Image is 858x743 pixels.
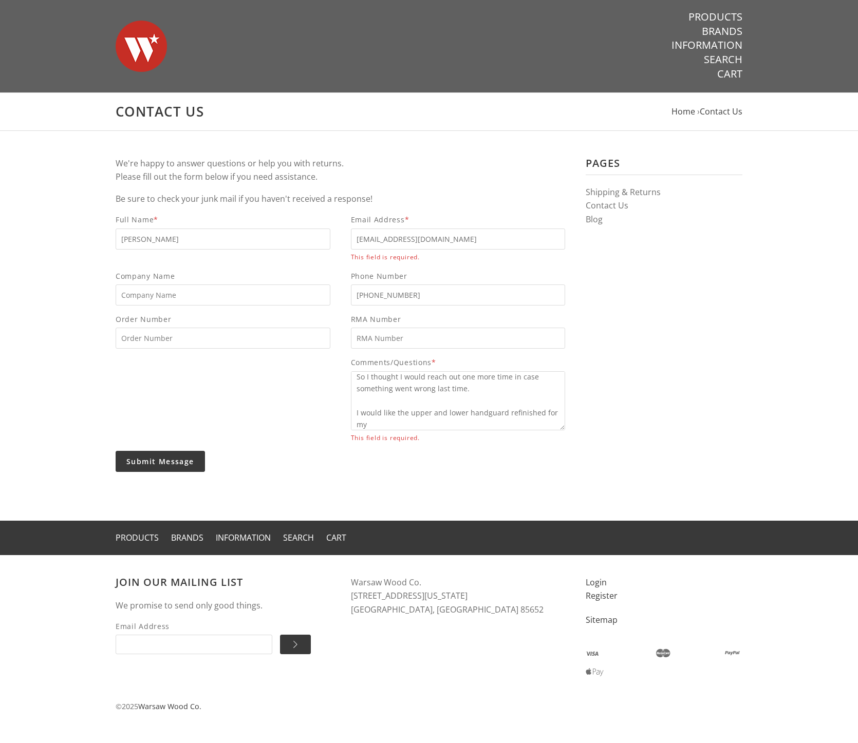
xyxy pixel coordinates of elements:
[586,214,603,225] a: Blog
[116,228,330,250] input: Full Name*
[351,228,566,250] input: Email Address*
[280,635,311,654] input: 
[351,371,566,430] textarea: Comments/Questions*
[586,186,661,198] a: Shipping & Returns
[351,356,566,368] span: Comments/Questions
[216,532,271,543] a: Information
[116,103,742,120] h1: Contact Us
[704,53,742,66] a: Search
[283,532,314,543] a: Search
[351,430,566,443] span: This field is required.
[138,701,201,711] a: Warsaw Wood Co.
[116,192,565,206] p: Be sure to check your junk mail if you haven't received a response!
[116,10,167,82] img: Warsaw Wood Co.
[116,635,272,654] input: Email Address
[105,356,262,396] iframe: reCAPTCHA
[351,250,566,262] span: This field is required.
[116,328,330,349] input: Order Number
[586,590,618,601] a: Register
[351,328,566,349] input: RMA Number
[116,157,565,184] p: We're happy to answer questions or help you with returns. Please fill out the form below if you n...
[688,10,742,24] a: Products
[171,532,203,543] a: Brands
[116,270,330,282] span: Company Name
[717,67,742,81] a: Cart
[700,106,742,117] a: Contact Us
[116,620,272,632] span: Email Address
[116,576,330,588] h3: Join our mailing list
[116,599,330,613] p: We promise to send only good things.
[351,313,566,325] span: RMA Number
[116,284,330,306] input: Company Name
[351,576,566,617] address: Warsaw Wood Co. [STREET_ADDRESS][US_STATE] [GEOGRAPHIC_DATA], [GEOGRAPHIC_DATA] 85652
[116,313,330,325] span: Order Number
[116,700,742,713] p: © 2025
[116,532,159,543] a: Products
[116,451,205,472] input: Submit Message
[586,200,628,211] a: Contact Us
[672,106,695,117] a: Home
[351,284,566,306] input: Phone Number
[586,157,742,175] h3: Pages
[586,577,607,588] a: Login
[697,105,742,119] li: ›
[116,214,330,225] span: Full Name
[586,614,618,625] a: Sitemap
[351,270,566,282] span: Phone Number
[351,214,566,225] span: Email Address
[672,39,742,52] a: Information
[326,532,346,543] a: Cart
[702,25,742,38] a: Brands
